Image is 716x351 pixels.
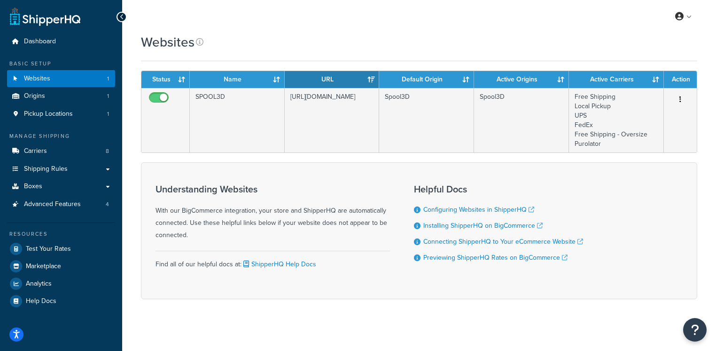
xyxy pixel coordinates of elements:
div: Find all of our helpful docs at: [156,251,390,271]
a: Help Docs [7,293,115,310]
th: Status: activate to sort column ascending [141,71,190,88]
a: Advanced Features 4 [7,196,115,213]
td: [URL][DOMAIN_NAME] [285,88,380,152]
a: Previewing ShipperHQ Rates on BigCommerce [423,253,568,263]
span: Websites [24,75,50,83]
th: Default Origin: activate to sort column ascending [379,71,474,88]
li: Advanced Features [7,196,115,213]
th: Name: activate to sort column ascending [190,71,285,88]
th: Active Carriers: activate to sort column ascending [569,71,664,88]
a: Boxes [7,178,115,195]
span: 8 [106,147,109,155]
td: Spool3D [379,88,474,152]
a: Pickup Locations 1 [7,105,115,123]
a: ShipperHQ Help Docs [241,259,316,269]
span: Pickup Locations [24,110,73,118]
td: Spool3D [474,88,569,152]
span: Shipping Rules [24,165,68,173]
span: Carriers [24,147,47,155]
span: 1 [107,75,109,83]
span: Boxes [24,183,42,191]
a: Test Your Rates [7,240,115,257]
li: Pickup Locations [7,105,115,123]
a: Dashboard [7,33,115,50]
span: Dashboard [24,38,56,46]
td: Free Shipping Local Pickup UPS FedEx Free Shipping - Oversize Purolator [569,88,664,152]
a: Shipping Rules [7,160,115,178]
div: Basic Setup [7,60,115,68]
div: With our BigCommerce integration, your store and ShipperHQ are automatically connected. Use these... [156,184,390,241]
th: Action [664,71,697,88]
span: Help Docs [26,297,56,305]
th: Active Origins: activate to sort column ascending [474,71,569,88]
a: Origins 1 [7,88,115,105]
span: Analytics [26,280,52,288]
td: SPOOL3D [190,88,285,152]
span: Advanced Features [24,200,81,208]
div: Resources [7,230,115,238]
li: Carriers [7,143,115,160]
li: Websites [7,70,115,88]
span: 1 [107,110,109,118]
th: URL: activate to sort column ascending [285,71,380,88]
span: Origins [24,92,45,100]
a: Carriers 8 [7,143,115,160]
h3: Helpful Docs [414,184,583,194]
a: Analytics [7,275,115,292]
button: Open Resource Center [683,318,707,342]
span: Test Your Rates [26,245,71,253]
a: Connecting ShipperHQ to Your eCommerce Website [423,237,583,247]
span: 1 [107,92,109,100]
li: Origins [7,88,115,105]
a: Marketplace [7,258,115,275]
h1: Websites [141,33,195,51]
span: Marketplace [26,263,61,271]
span: 4 [106,200,109,208]
div: Manage Shipping [7,132,115,140]
a: Installing ShipperHQ on BigCommerce [423,221,543,231]
a: Configuring Websites in ShipperHQ [423,205,534,215]
a: ShipperHQ Home [10,7,80,26]
h3: Understanding Websites [156,184,390,194]
a: Websites 1 [7,70,115,88]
